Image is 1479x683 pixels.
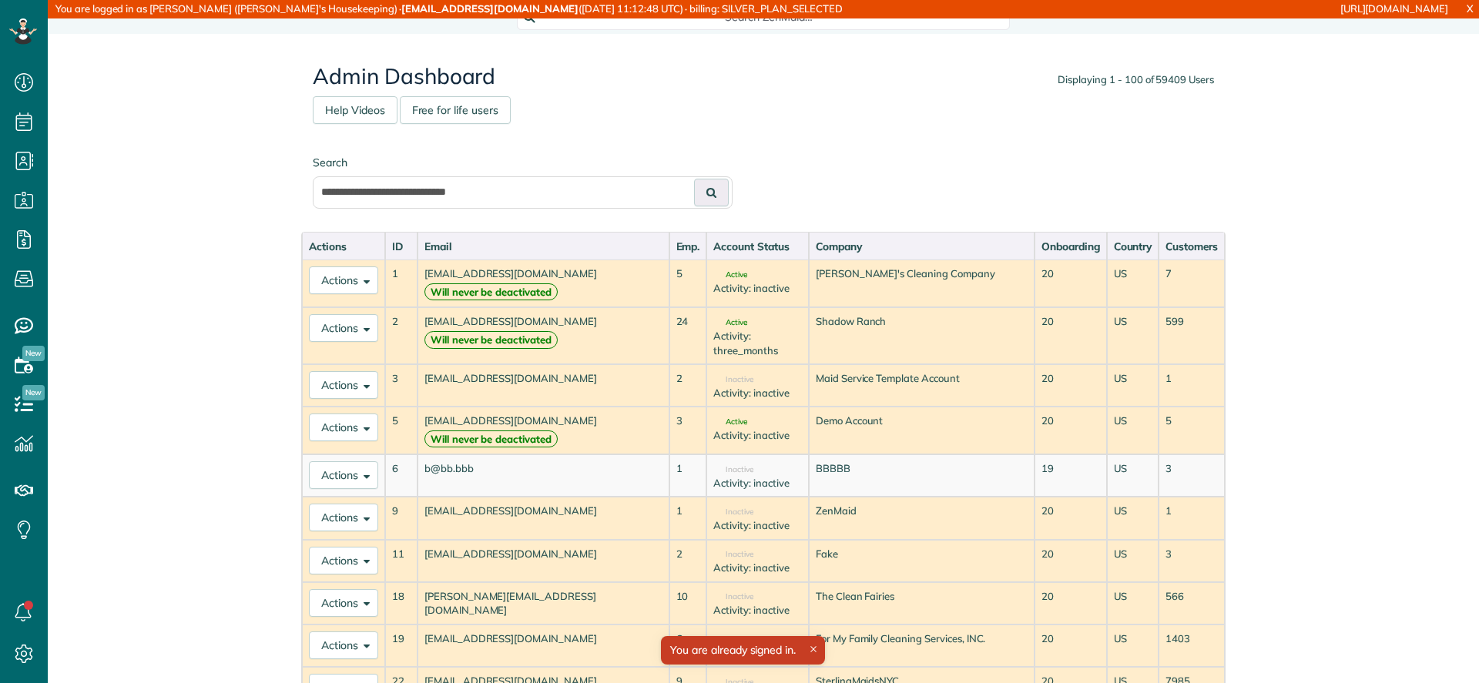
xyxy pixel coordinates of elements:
td: 3 [669,407,707,454]
td: 1 [1159,497,1225,539]
div: Account Status [713,239,801,254]
span: Active [713,418,747,426]
div: Emp. [676,239,700,254]
td: 5 [669,259,707,307]
td: [EMAIL_ADDRESS][DOMAIN_NAME] [418,624,669,667]
button: Actions [309,547,378,574]
div: Activity: inactive [713,386,801,400]
td: 3 [385,364,418,407]
td: 9 [385,497,418,539]
td: 1 [669,497,707,539]
div: Onboarding [1041,239,1100,254]
button: Actions [309,371,378,399]
td: [PERSON_NAME]'s Cleaning Company [809,259,1035,307]
td: 20 [1035,582,1107,624]
strong: Will never be deactivated [424,283,558,301]
button: Actions [309,266,378,294]
td: b@bb.bbb [418,454,669,497]
td: 20 [1035,624,1107,667]
td: US [1107,624,1159,667]
td: 20 [1035,364,1107,407]
button: Actions [309,631,378,659]
td: 24 [669,307,707,364]
div: Activity: inactive [713,476,801,490]
td: US [1107,497,1159,539]
td: ZenMaid [809,497,1035,539]
span: Active [713,319,747,326]
td: For My Family Cleaning Services, INC. [809,624,1035,667]
td: 20 [1035,259,1107,307]
td: 599 [1159,307,1225,364]
td: 1 [1159,364,1225,407]
div: Activity: inactive [713,428,801,443]
td: 1 [669,454,707,497]
td: [EMAIL_ADDRESS][DOMAIN_NAME] [418,364,669,407]
td: Shadow Ranch [809,307,1035,364]
td: 2 [669,364,707,407]
td: [EMAIL_ADDRESS][DOMAIN_NAME] [418,497,669,539]
td: Fake [809,540,1035,582]
td: 3 [1159,454,1225,497]
td: 18 [385,582,418,624]
td: The Clean Fairies [809,582,1035,624]
td: US [1107,582,1159,624]
div: Company [816,239,1028,254]
td: 20 [1035,497,1107,539]
td: 7 [1159,259,1225,307]
div: Email [424,239,662,254]
td: 2 [669,540,707,582]
td: US [1107,454,1159,497]
td: 11 [385,540,418,582]
td: 5 [1159,407,1225,454]
td: US [1107,407,1159,454]
div: Activity: inactive [713,561,801,575]
td: US [1107,364,1159,407]
span: Inactive [713,551,753,558]
button: Actions [309,461,378,489]
td: 3 [1159,540,1225,582]
td: 5 [385,407,418,454]
span: Inactive [713,593,753,601]
div: Customers [1165,239,1218,254]
span: Inactive [713,376,753,383]
td: Demo Account [809,407,1035,454]
td: [EMAIL_ADDRESS][DOMAIN_NAME] [418,307,669,364]
td: 19 [385,624,418,667]
td: 566 [1159,582,1225,624]
td: 20 [1035,407,1107,454]
td: US [1107,540,1159,582]
div: Activity: inactive [713,603,801,618]
div: Actions [309,239,378,254]
a: Free for life users [400,96,511,124]
strong: Will never be deactivated [424,331,558,349]
td: 1 [385,259,418,307]
td: [EMAIL_ADDRESS][DOMAIN_NAME] [418,407,669,454]
td: [EMAIL_ADDRESS][DOMAIN_NAME] [418,259,669,307]
td: US [1107,259,1159,307]
td: US [1107,307,1159,364]
td: 19 [1035,454,1107,497]
strong: Will never be deactivated [424,430,558,448]
span: New [22,385,45,400]
div: Country [1114,239,1152,254]
button: Actions [309,589,378,617]
button: Actions [309,504,378,531]
td: 2 [385,307,418,364]
a: Help Videos [313,96,397,124]
td: [EMAIL_ADDRESS][DOMAIN_NAME] [418,540,669,582]
td: BBBBB [809,454,1035,497]
span: Inactive [713,508,753,516]
td: 20 [1035,307,1107,364]
label: Search [313,155,733,170]
td: Maid Service Template Account [809,364,1035,407]
td: [PERSON_NAME][EMAIL_ADDRESS][DOMAIN_NAME] [418,582,669,624]
span: Active [713,271,747,279]
td: 10 [669,582,707,624]
div: ID [392,239,411,254]
div: You are already signed in. [661,636,825,665]
div: Activity: inactive [713,281,801,296]
button: Actions [309,314,378,342]
div: Activity: inactive [713,518,801,533]
div: Displaying 1 - 100 of 59409 Users [1058,72,1214,87]
button: Actions [309,413,378,441]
